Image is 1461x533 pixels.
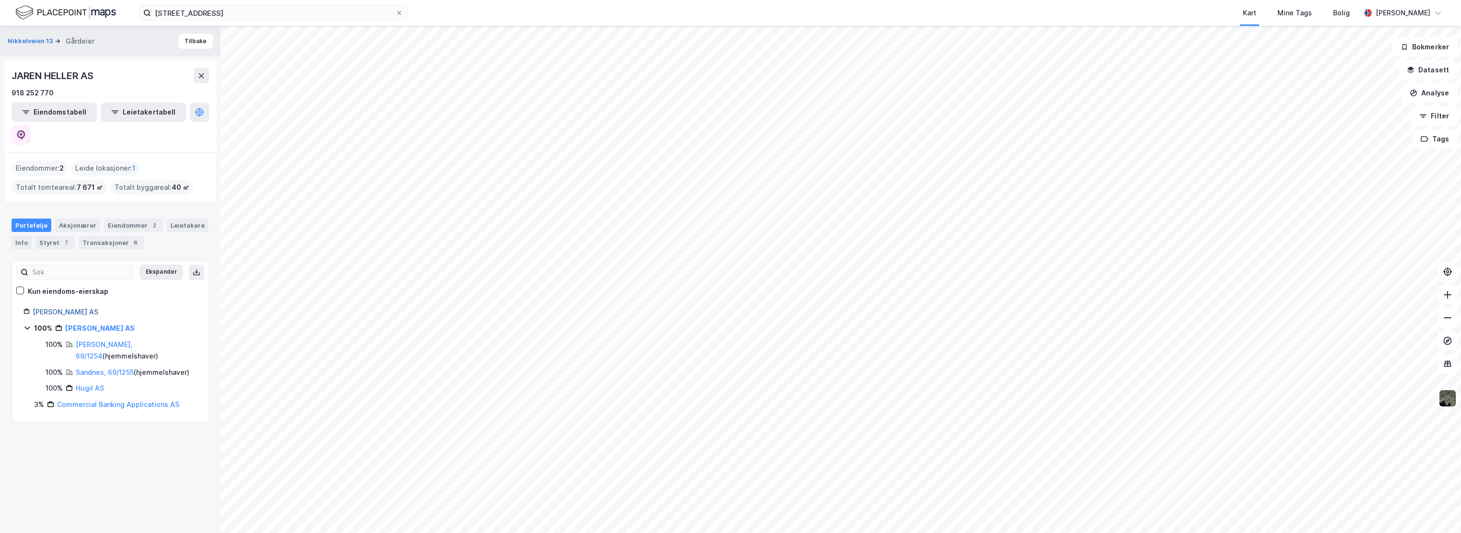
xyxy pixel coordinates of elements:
span: 2 [59,162,64,174]
div: JAREN HELLER AS [12,68,95,83]
div: Leide lokasjoner : [71,161,139,176]
input: Søk på adresse, matrikkel, gårdeiere, leietakere eller personer [151,6,395,20]
div: Eiendommer [104,219,163,232]
a: [PERSON_NAME], 69/1254 [76,340,132,360]
div: 100% [34,323,52,334]
button: Tilbake [178,34,213,49]
a: [PERSON_NAME] AS [65,324,135,332]
div: Kun eiendoms-eierskap [28,286,108,297]
div: Totalt byggareal : [111,180,193,195]
span: 7 671 ㎡ [77,182,103,193]
iframe: Chat Widget [1413,487,1461,533]
div: 2 [150,220,159,230]
div: [PERSON_NAME] [1376,7,1430,19]
div: 918 252 770 [12,87,54,99]
button: Leietakertabell [101,103,186,122]
div: Leietakere [167,219,209,232]
img: 9k= [1438,389,1457,407]
button: Datasett [1399,60,1457,80]
img: logo.f888ab2527a4732fd821a326f86c7f29.svg [15,4,116,21]
input: Søk [28,265,133,279]
div: Kart [1243,7,1256,19]
button: Ekspander [139,265,183,280]
div: ( hjemmelshaver ) [76,367,189,378]
div: Portefølje [12,219,51,232]
a: Hugil AS [76,384,104,392]
span: 40 ㎡ [172,182,189,193]
div: Transaksjoner [79,236,144,249]
div: 100% [46,382,63,394]
div: Totalt tomteareal : [12,180,107,195]
div: Eiendommer : [12,161,68,176]
div: 100% [46,339,63,350]
button: Nikkelveien 13 [8,36,55,46]
div: 100% [46,367,63,378]
a: Commercial Banking Applications AS [57,400,179,408]
a: Sandnes, 69/1255 [76,368,134,376]
button: Tags [1413,129,1457,149]
div: Bolig [1333,7,1350,19]
span: 1 [132,162,136,174]
div: Aksjonærer [55,219,100,232]
div: Kontrollprogram for chat [1413,487,1461,533]
button: Analyse [1402,83,1457,103]
a: [PERSON_NAME] AS [33,308,98,316]
button: Filter [1411,106,1457,126]
div: 6 [131,238,140,247]
div: Styret [35,236,75,249]
div: 7 [61,238,71,247]
div: ( hjemmelshaver ) [76,339,197,362]
button: Eiendomstabell [12,103,97,122]
div: Info [12,236,32,249]
button: Bokmerker [1392,37,1457,57]
div: Mine Tags [1277,7,1312,19]
div: 3% [34,399,44,410]
div: Gårdeier [66,35,94,47]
